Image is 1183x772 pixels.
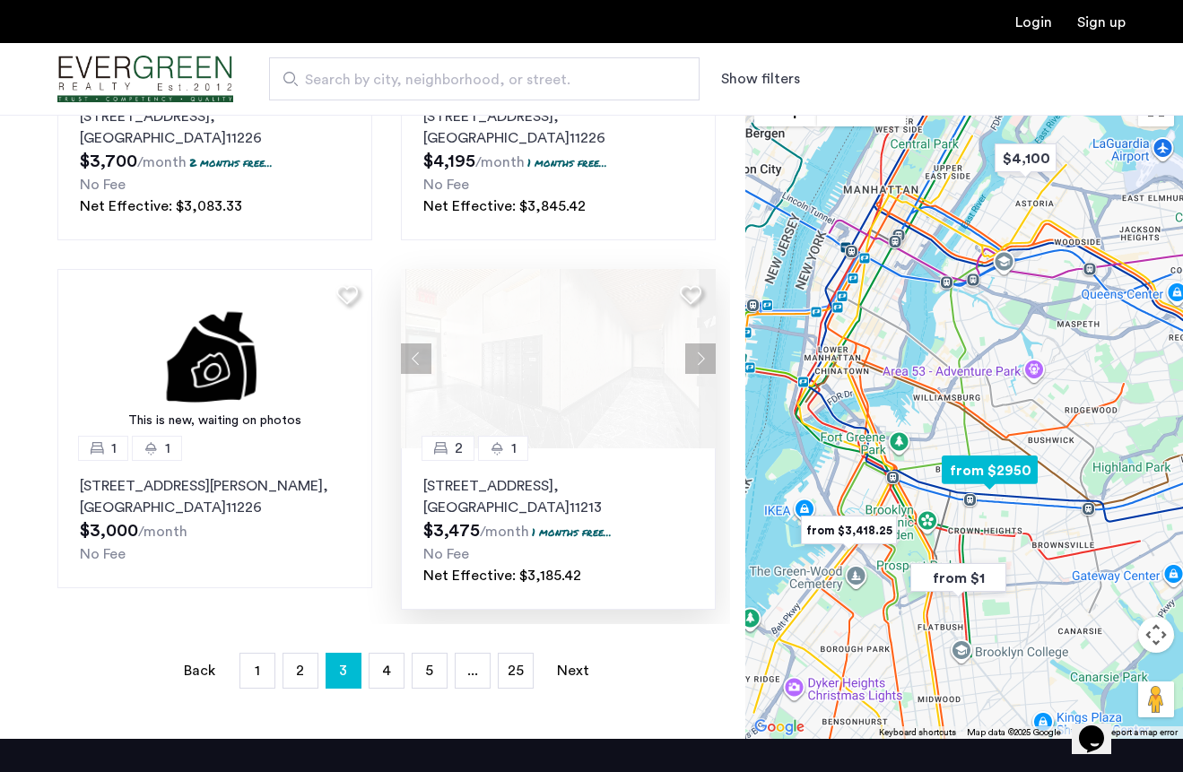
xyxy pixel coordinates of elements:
[508,664,524,678] span: 25
[423,568,581,583] span: Net Effective: $3,185.42
[987,138,1064,178] div: $4,100
[685,343,716,374] button: Next apartment
[80,152,137,170] span: $3,700
[423,547,469,561] span: No Fee
[1106,726,1178,739] a: Report a map error
[527,155,607,170] p: 1 months free...
[165,438,170,459] span: 1
[721,68,800,90] button: Show or hide filters
[401,448,716,610] a: 21[STREET_ADDRESS], [GEOGRAPHIC_DATA]112131 months free...No FeeNet Effective: $3,185.42
[467,664,478,678] span: ...
[480,525,529,539] sub: /month
[455,438,463,459] span: 2
[401,79,716,240] a: 22[STREET_ADDRESS], [GEOGRAPHIC_DATA]112261 months free...No FeeNet Effective: $3,845.42
[423,475,693,518] p: [STREET_ADDRESS] 11213
[111,438,117,459] span: 1
[750,716,809,739] img: Google
[57,653,716,689] nav: Pagination
[794,510,904,551] div: from $3,418.25
[269,57,700,100] input: Apartment Search
[57,269,372,448] a: This is new, waiting on photos
[57,46,233,113] a: Cazamio Logo
[903,558,1013,598] div: from $1
[475,155,525,169] sub: /month
[382,664,391,678] span: 4
[423,106,693,149] p: [STREET_ADDRESS] 11226
[296,664,304,678] span: 2
[423,152,475,170] span: $4,195
[1138,681,1174,717] button: Drag Pegman onto the map to open Street View
[57,79,372,240] a: 11[STREET_ADDRESS], [GEOGRAPHIC_DATA]112262 months free...No FeeNet Effective: $3,083.33
[57,448,372,588] a: 11[STREET_ADDRESS][PERSON_NAME], [GEOGRAPHIC_DATA]11226No Fee
[80,199,242,213] span: Net Effective: $3,083.33
[66,412,363,430] div: This is new, waiting on photos
[189,155,273,170] p: 2 months free...
[80,178,126,192] span: No Fee
[137,155,187,169] sub: /month
[511,438,517,459] span: 1
[1015,15,1052,30] a: Login
[57,269,372,448] img: 1.gif
[555,654,591,688] a: Next
[80,106,350,149] p: [STREET_ADDRESS] 11226
[305,69,649,91] span: Search by city, neighborhood, or street.
[80,547,126,561] span: No Fee
[80,522,138,540] span: $3,000
[255,664,260,678] span: 1
[423,178,469,192] span: No Fee
[423,199,586,213] span: Net Effective: $3,845.42
[339,656,347,685] span: 3
[57,46,233,113] img: logo
[423,522,480,540] span: $3,475
[1072,700,1129,754] iframe: chat widget
[532,525,612,540] p: 1 months free...
[182,654,218,688] a: Back
[935,450,1045,490] div: from $2950
[80,475,350,518] p: [STREET_ADDRESS][PERSON_NAME] 11226
[750,716,809,739] a: Open this area in Google Maps (opens a new window)
[1077,15,1126,30] a: Registration
[138,525,187,539] sub: /month
[401,269,716,448] img: 66a1adb6-6608-43dd-a245-dc7333f8b390_638917483484800748.png
[401,343,431,374] button: Previous apartment
[879,726,956,739] button: Keyboard shortcuts
[967,728,1061,737] span: Map data ©2025 Google
[1138,617,1174,653] button: Map camera controls
[425,664,433,678] span: 5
